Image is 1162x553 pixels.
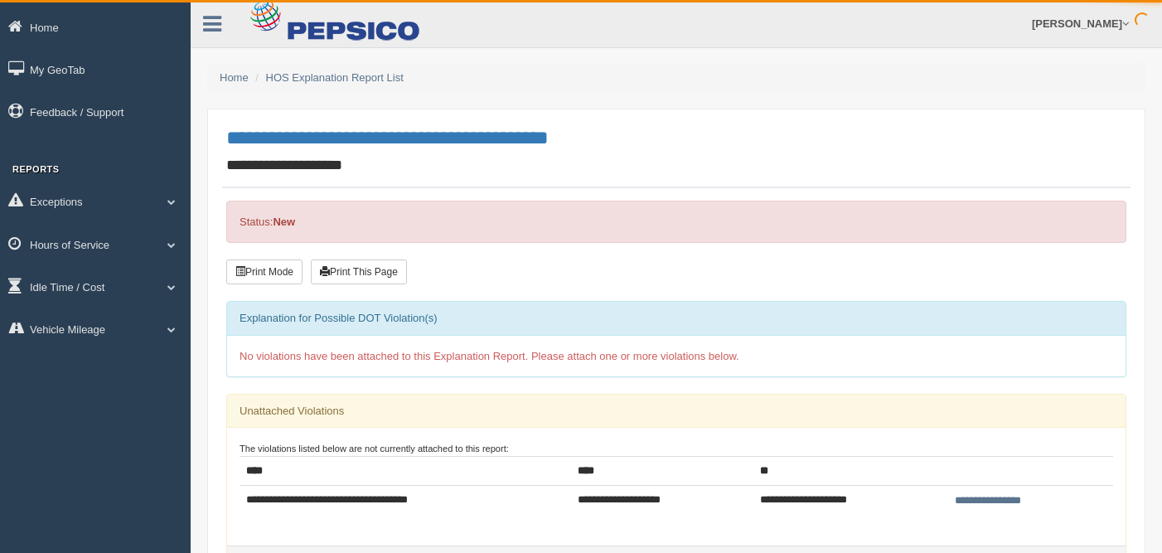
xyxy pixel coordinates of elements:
button: Print This Page [311,260,407,284]
a: Home [220,71,249,84]
small: The violations listed below are not currently attached to this report: [240,444,509,454]
span: No violations have been attached to this Explanation Report. Please attach one or more violations... [240,350,739,362]
strong: New [273,216,295,228]
div: Explanation for Possible DOT Violation(s) [227,302,1126,335]
div: Unattached Violations [227,395,1126,428]
a: HOS Explanation Report List [266,71,404,84]
div: Status: [226,201,1126,243]
button: Print Mode [226,260,303,284]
